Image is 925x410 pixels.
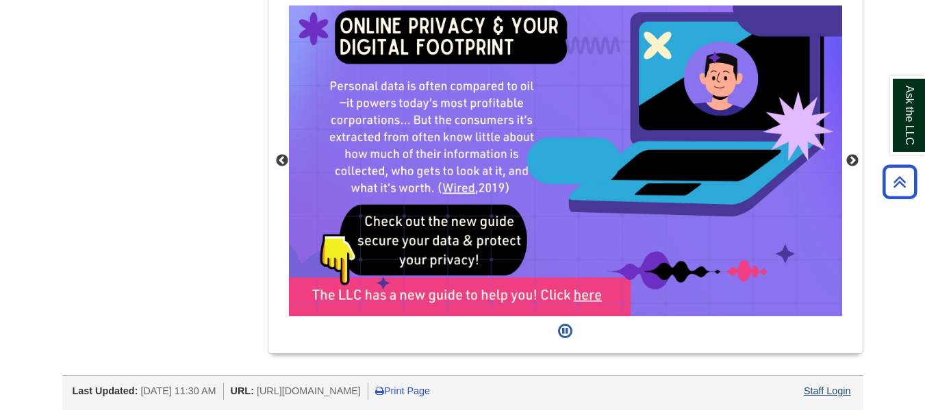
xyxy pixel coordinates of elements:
[257,385,361,396] span: [URL][DOMAIN_NAME]
[804,385,851,396] a: Staff Login
[231,385,254,396] span: URL:
[73,385,138,396] span: Last Updated:
[289,5,842,317] div: This box contains rotating images
[846,154,859,168] button: Next
[878,172,922,191] a: Back to Top
[140,385,216,396] span: [DATE] 11:30 AM
[375,386,384,396] i: Print Page
[554,316,576,346] button: Pause
[275,154,289,168] button: Previous
[375,385,430,396] a: Print Page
